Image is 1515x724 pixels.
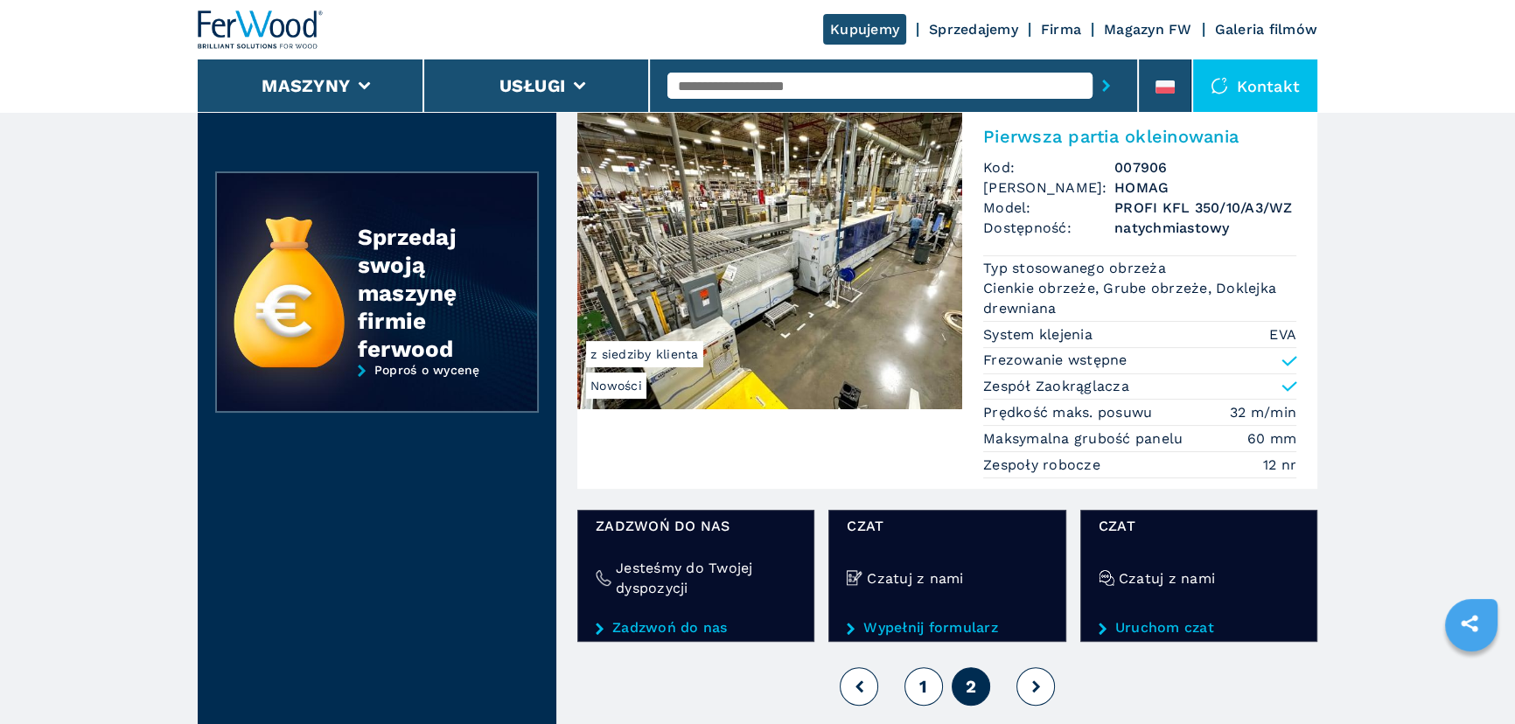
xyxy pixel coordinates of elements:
[1448,602,1491,645] a: sharethis
[929,21,1018,38] a: Sprzedajemy
[198,10,324,49] img: Ferwood
[586,372,646,399] span: Nowości
[823,14,906,45] a: Kupujemy
[847,570,862,586] img: Czatuj z nami
[966,676,976,697] span: 2
[1114,218,1296,238] span: natychmiastowy
[1114,198,1296,218] h3: PROFI KFL 350/10/A3/WZ
[1114,178,1296,198] h3: HOMAG
[1211,77,1228,94] img: Kontakt
[358,223,503,363] div: Sprzedaj swoją maszynę firmie ferwood
[983,218,1114,238] span: Dostępność:
[1099,620,1299,636] a: Uruchom czat
[919,676,927,697] span: 1
[1119,568,1215,588] h4: Czatuj z nami
[983,377,1129,396] p: Zespół Zaokrąglacza
[215,363,539,426] a: Poproś o wycenę
[1114,157,1296,178] h3: 007906
[1093,66,1120,106] button: submit-button
[1230,402,1296,422] em: 32 m/min
[983,403,1157,422] p: Prędkość maks. posuwu
[983,456,1105,475] p: Zespoły robocze
[1099,570,1114,586] img: Czatuj z nami
[1041,21,1081,38] a: Firma
[983,126,1296,147] h2: Pierwsza partia okleinowania
[983,198,1114,218] span: Model:
[952,667,990,706] button: 2
[586,341,703,367] span: z siedziby klienta
[983,429,1188,449] p: Maksymalna grubość panelu
[1104,21,1192,38] a: Magazyn FW
[596,570,611,586] img: Jesteśmy do Twojej dyspozycji
[1247,428,1296,449] em: 60 mm
[262,75,350,96] button: Maszyny
[616,558,796,598] h4: Jesteśmy do Twojej dyspozycji
[983,157,1114,178] span: Kod:
[847,620,1047,636] a: Wypełnij formularz
[577,112,1317,489] a: Pierwsza partia okleinowania HOMAG PROFI KFL 350/10/A3/WZNowościz siedziby klientaPierwsza partia...
[1193,59,1317,112] div: Kontakt
[499,75,566,96] button: Usługi
[983,325,1097,345] p: System klejenia
[1215,21,1318,38] a: Galeria filmów
[983,351,1128,370] p: Frezowanie wstępne
[596,516,796,536] span: Zadzwoń do nas
[1099,516,1299,536] span: Czat
[904,667,943,706] button: 1
[596,620,796,636] a: Zadzwoń do nas
[577,112,962,409] img: Pierwsza partia okleinowania HOMAG PROFI KFL 350/10/A3/WZ
[983,259,1170,278] p: Typ stosowanego obrzeża
[1269,324,1296,345] em: EVA
[1441,645,1502,711] iframe: Chat
[867,568,963,588] h4: Czatuj z nami
[983,178,1114,198] span: [PERSON_NAME]:
[1263,455,1296,475] em: 12 nr
[983,278,1296,318] em: Cienkie obrzeże, Grube obrzeże, Doklejka drewniana
[847,516,1047,536] span: Czat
